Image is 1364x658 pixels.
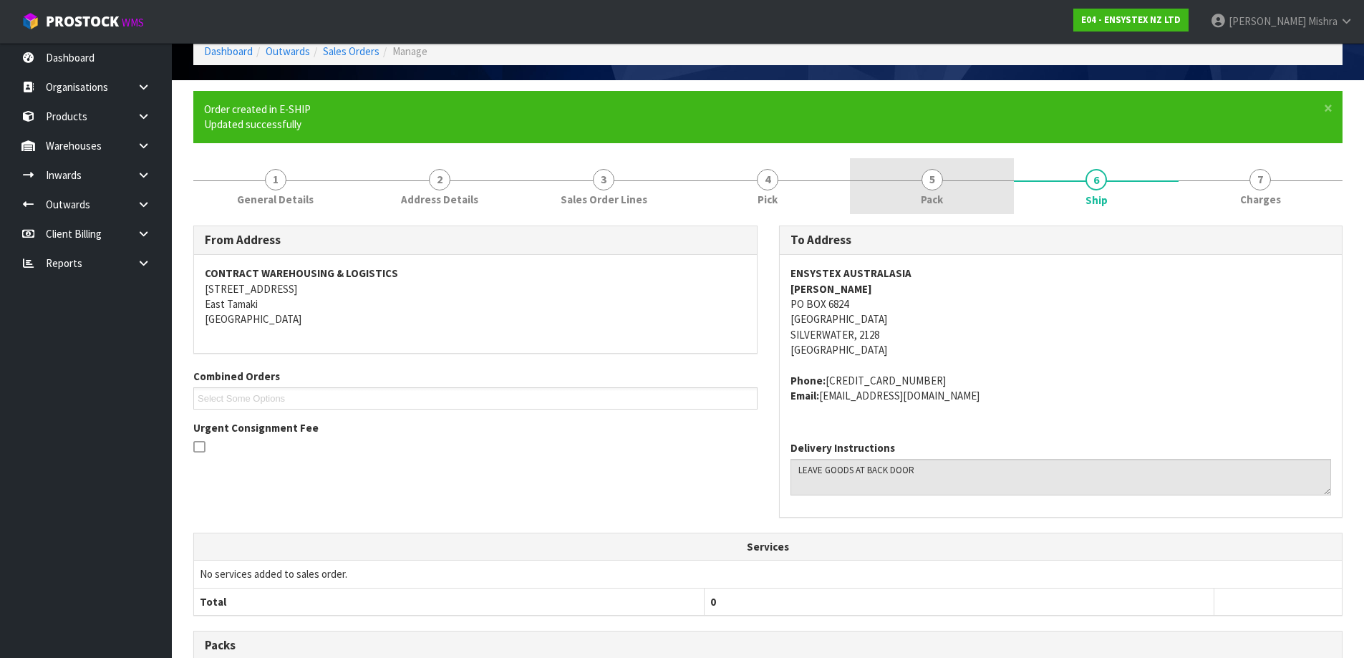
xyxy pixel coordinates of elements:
h3: From Address [205,233,746,247]
strong: CONTRACT WAREHOUSING & LOGISTICS [205,266,398,280]
th: Total [194,588,704,615]
span: 1 [265,169,286,190]
label: Delivery Instructions [790,440,895,455]
h3: Packs [205,639,1331,652]
label: Combined Orders [193,369,280,384]
span: Charges [1240,192,1281,207]
a: Sales Orders [323,44,379,58]
th: Services [194,533,1342,561]
span: Pack [921,192,943,207]
strong: phone [790,374,826,387]
span: 5 [922,169,943,190]
span: General Details [237,192,314,207]
address: [STREET_ADDRESS] East Tamaki [GEOGRAPHIC_DATA] [205,266,746,327]
span: 0 [710,595,716,609]
strong: [PERSON_NAME] [790,282,872,296]
a: Dashboard [204,44,253,58]
span: Sales Order Lines [561,192,647,207]
strong: ENSYSTEX AUSTRALASIA [790,266,911,280]
small: WMS [122,16,144,29]
span: 3 [593,169,614,190]
label: Urgent Consignment Fee [193,420,319,435]
span: Ship [1085,193,1108,208]
span: [PERSON_NAME] [1229,14,1306,28]
span: ProStock [46,12,119,31]
strong: email [790,389,819,402]
span: 4 [757,169,778,190]
img: cube-alt.png [21,12,39,30]
strong: E04 - ENSYSTEX NZ LTD [1081,14,1181,26]
span: 7 [1249,169,1271,190]
a: Outwards [266,44,310,58]
span: Address Details [401,192,478,207]
td: No services added to sales order. [194,561,1342,588]
span: Manage [392,44,427,58]
h3: To Address [790,233,1332,247]
span: Mishra [1308,14,1338,28]
address: PO BOX 6824 [GEOGRAPHIC_DATA] SILVERWATER, 2128 [GEOGRAPHIC_DATA] [790,266,1332,358]
span: × [1324,98,1332,118]
address: [CREDIT_CARD_NUMBER] [EMAIL_ADDRESS][DOMAIN_NAME] [790,373,1332,404]
span: 2 [429,169,450,190]
span: Order created in E-SHIP Updated successfully [204,102,311,131]
span: 6 [1085,169,1107,190]
a: E04 - ENSYSTEX NZ LTD [1073,9,1189,32]
span: Pick [758,192,778,207]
